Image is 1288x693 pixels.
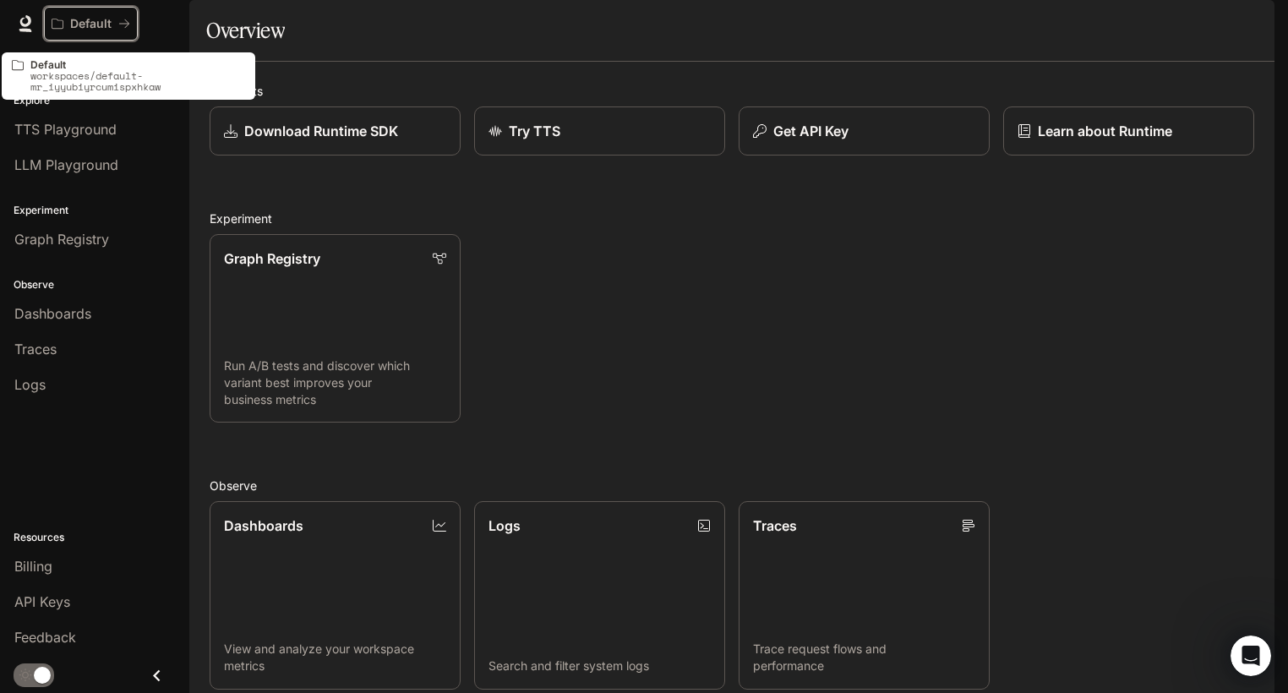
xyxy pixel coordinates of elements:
button: All workspaces [44,7,138,41]
p: Trace request flows and performance [753,641,975,674]
a: TracesTrace request flows and performance [739,501,990,690]
a: DashboardsView and analyze your workspace metrics [210,501,461,690]
p: Run A/B tests and discover which variant best improves your business metrics [224,357,446,408]
iframe: Intercom live chat [1231,636,1271,676]
a: Try TTS [474,106,725,156]
p: Get API Key [773,121,849,141]
p: Logs [488,516,521,536]
h1: Overview [206,14,285,47]
h2: Experiment [210,210,1254,227]
p: Dashboards [224,516,303,536]
h2: Shortcuts [210,82,1254,100]
a: Download Runtime SDK [210,106,461,156]
p: Default [70,17,112,31]
a: Learn about Runtime [1003,106,1254,156]
p: Search and filter system logs [488,658,711,674]
p: Download Runtime SDK [244,121,398,141]
p: View and analyze your workspace metrics [224,641,446,674]
p: workspaces/default-mr_iyyubiyrcumispxhkaw [30,70,245,92]
p: Learn about Runtime [1038,121,1172,141]
h2: Observe [210,477,1254,494]
p: Traces [753,516,797,536]
p: Try TTS [509,121,560,141]
button: Get API Key [739,106,990,156]
a: LogsSearch and filter system logs [474,501,725,690]
p: Default [30,59,245,70]
p: Graph Registry [224,248,320,269]
a: Graph RegistryRun A/B tests and discover which variant best improves your business metrics [210,234,461,423]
